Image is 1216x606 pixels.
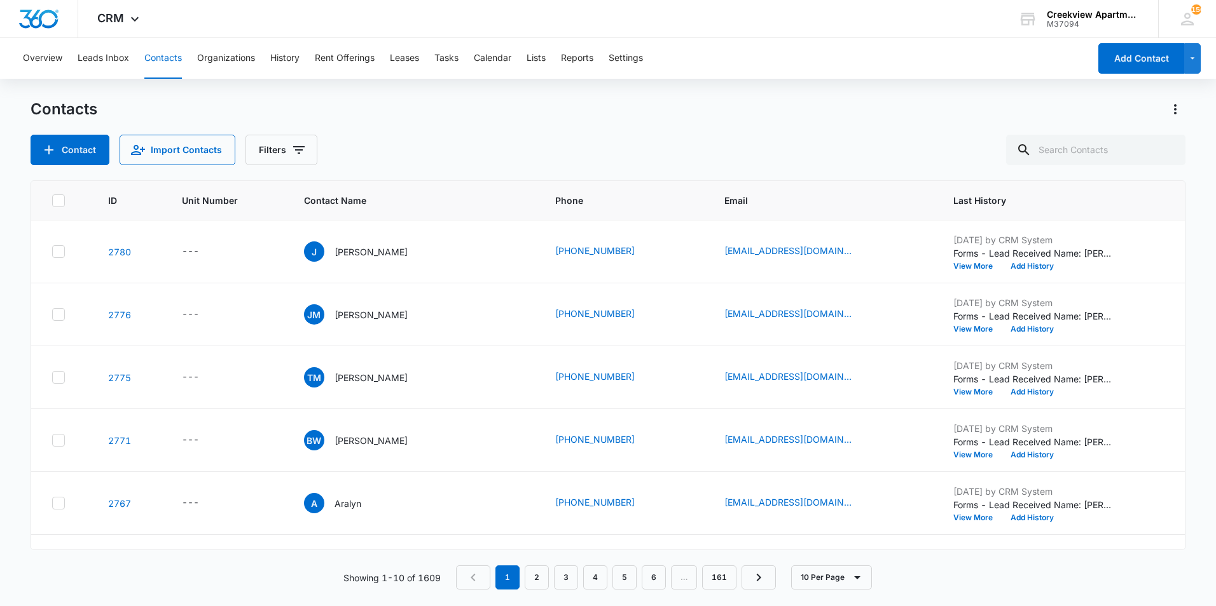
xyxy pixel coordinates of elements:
[724,307,874,322] div: Email - jmata8373@gmail.com - Select to Edit Field
[270,38,300,79] button: History
[953,388,1002,396] button: View More
[315,38,375,79] button: Rent Offerings
[724,244,874,259] div: Email - j0nny_B@outlook.com - Select to Edit Field
[304,493,324,513] span: A
[120,135,235,165] button: Import Contacts
[182,433,222,448] div: Unit Number - - Select to Edit Field
[953,246,1112,260] p: Forms - Lead Received Name: [PERSON_NAME] Email: [EMAIL_ADDRESS][DOMAIN_NAME] Phone: [PHONE_NUMBE...
[953,548,1112,561] p: [DATE] by CRM System
[742,565,776,589] a: Next Page
[953,325,1002,333] button: View More
[1002,451,1063,459] button: Add History
[304,367,324,387] span: TM
[1002,325,1063,333] button: Add History
[182,370,222,385] div: Unit Number - - Select to Edit Field
[335,434,408,447] p: [PERSON_NAME]
[1047,10,1140,20] div: account name
[335,308,408,321] p: [PERSON_NAME]
[583,565,607,589] a: Page 4
[561,38,593,79] button: Reports
[343,571,441,584] p: Showing 1-10 of 1609
[724,244,852,257] a: [EMAIL_ADDRESS][DOMAIN_NAME]
[791,565,872,589] button: 10 Per Page
[335,245,408,259] p: [PERSON_NAME]
[527,38,546,79] button: Lists
[724,433,874,448] div: Email - Brittanyyoungblood@gmail.com - Select to Edit Field
[390,38,419,79] button: Leases
[182,244,199,259] div: ---
[456,565,776,589] nav: Pagination
[1006,135,1185,165] input: Search Contacts
[555,495,635,509] a: [PHONE_NUMBER]
[304,430,324,450] span: BW
[495,565,520,589] em: 1
[724,307,852,320] a: [EMAIL_ADDRESS][DOMAIN_NAME]
[1191,4,1201,15] div: notifications count
[555,244,635,257] a: [PHONE_NUMBER]
[953,194,1146,207] span: Last History
[182,194,273,207] span: Unit Number
[555,433,658,448] div: Phone - (307) 460-8932 - Select to Edit Field
[612,565,637,589] a: Page 5
[953,498,1112,511] p: Forms - Lead Received Name: [PERSON_NAME] Email: [EMAIL_ADDRESS][DOMAIN_NAME] Phone: [PHONE_NUMBE...
[23,38,62,79] button: Overview
[182,307,222,322] div: Unit Number - - Select to Edit Field
[245,135,317,165] button: Filters
[555,370,635,383] a: [PHONE_NUMBER]
[953,451,1002,459] button: View More
[1191,4,1201,15] span: 156
[31,135,109,165] button: Add Contact
[953,485,1112,498] p: [DATE] by CRM System
[525,565,549,589] a: Page 2
[953,435,1112,448] p: Forms - Lead Received Name: [PERSON_NAME] Email: [EMAIL_ADDRESS][DOMAIN_NAME] Phone: [PHONE_NUMBE...
[304,367,431,387] div: Contact Name - Teona Martinez - Select to Edit Field
[724,495,852,509] a: [EMAIL_ADDRESS][DOMAIN_NAME]
[182,495,222,511] div: Unit Number - - Select to Edit Field
[555,307,658,322] div: Phone - (385) 626-4406 - Select to Edit Field
[108,309,131,320] a: Navigate to contact details page for Juan Mata
[304,304,324,325] span: JM
[197,38,255,79] button: Organizations
[555,370,658,385] div: Phone - (970) 596-0801 - Select to Edit Field
[724,433,852,446] a: [EMAIL_ADDRESS][DOMAIN_NAME]
[1098,43,1184,74] button: Add Contact
[182,244,222,259] div: Unit Number - - Select to Edit Field
[724,370,852,383] a: [EMAIL_ADDRESS][DOMAIN_NAME]
[335,371,408,384] p: [PERSON_NAME]
[953,233,1112,246] p: [DATE] by CRM System
[144,38,182,79] button: Contacts
[78,38,129,79] button: Leads Inbox
[609,38,643,79] button: Settings
[108,372,131,383] a: Navigate to contact details page for Teona Martinez
[1002,388,1063,396] button: Add History
[1047,20,1140,29] div: account id
[1165,99,1185,119] button: Actions
[724,495,874,511] div: Email - aralyntorres13@icloud.com - Select to Edit Field
[555,495,658,511] div: Phone - (970) 286-8774 - Select to Edit Field
[97,11,124,25] span: CRM
[642,565,666,589] a: Page 6
[555,307,635,320] a: [PHONE_NUMBER]
[182,307,199,322] div: ---
[304,241,431,262] div: Contact Name - Jonny - Select to Edit Field
[953,514,1002,522] button: View More
[108,435,131,446] a: Navigate to contact details page for Brittany West
[304,241,324,262] span: J
[554,565,578,589] a: Page 3
[304,430,431,450] div: Contact Name - Brittany West - Select to Edit Field
[555,194,675,207] span: Phone
[953,422,1112,435] p: [DATE] by CRM System
[182,495,199,511] div: ---
[953,296,1112,309] p: [DATE] by CRM System
[304,304,431,325] div: Contact Name - Juan Mata - Select to Edit Field
[702,565,736,589] a: Page 161
[555,433,635,446] a: [PHONE_NUMBER]
[31,100,97,119] h1: Contacts
[724,194,904,207] span: Email
[182,433,199,448] div: ---
[555,244,658,259] div: Phone - (720) 755-8488 - Select to Edit Field
[1002,514,1063,522] button: Add History
[108,498,131,509] a: Navigate to contact details page for Aralyn
[304,493,384,513] div: Contact Name - Aralyn - Select to Edit Field
[304,194,507,207] span: Contact Name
